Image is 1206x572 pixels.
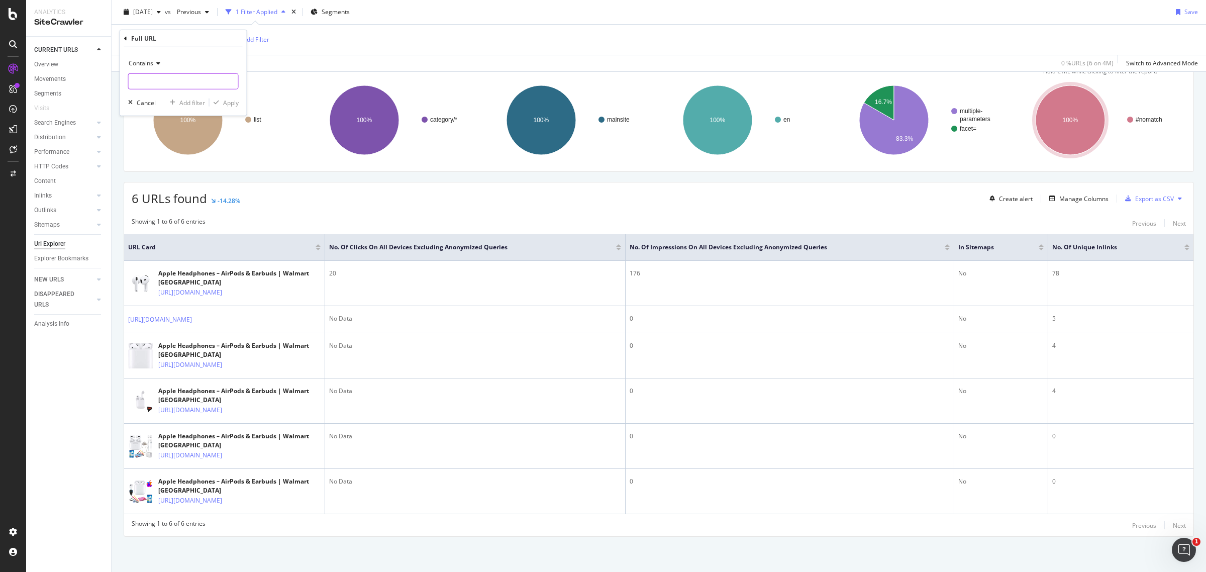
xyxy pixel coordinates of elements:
div: Cancel [137,98,156,107]
button: Manage Columns [1045,193,1109,205]
text: en [783,116,790,123]
div: Movements [34,74,66,84]
div: Switch to Advanced Mode [1126,59,1198,67]
span: In Sitemaps [958,243,1024,252]
button: Previous [173,4,213,20]
button: Save [1172,4,1198,20]
div: Analysis Info [34,319,69,329]
div: Sitemaps [34,220,60,230]
text: mainsite [607,116,630,123]
text: list [254,116,261,123]
text: 100% [357,117,372,124]
text: parameters [960,116,990,123]
div: CURRENT URLS [34,45,78,55]
a: Inlinks [34,190,94,201]
div: Showing 1 to 6 of 6 entries [132,217,206,229]
div: No [958,341,1044,350]
div: Url Explorer [34,239,65,249]
span: 1 [1192,538,1200,546]
span: 2025 Aug. 22nd [133,8,153,16]
a: Content [34,176,104,186]
div: No [958,387,1044,396]
div: Content [34,176,56,186]
div: Inlinks [34,190,52,201]
svg: A chart. [838,76,1009,164]
span: 6 URLs found [132,190,207,207]
div: Segments [34,88,61,99]
div: 4 [1052,341,1189,350]
a: [URL][DOMAIN_NAME] [128,315,192,325]
a: Url Explorer [34,239,104,249]
svg: A chart. [661,76,833,164]
div: Next [1173,219,1186,228]
div: No [958,432,1044,441]
text: multiple- [960,108,982,115]
div: 78 [1052,269,1189,278]
a: Visits [34,103,59,114]
div: A chart. [1015,76,1184,164]
button: [DATE] [120,4,165,20]
a: NEW URLS [34,274,94,285]
div: times [289,7,298,17]
div: Showing 1 to 6 of 6 entries [132,519,206,531]
div: No Data [329,314,621,323]
img: main image [128,271,153,296]
a: HTTP Codes [34,161,94,172]
div: -14.28% [218,197,240,205]
span: No. of Clicks On All Devices excluding anonymized queries [329,243,601,252]
div: Apple Headphones – AirPods & Earbuds | Walmart [GEOGRAPHIC_DATA] [158,477,321,495]
div: No [958,314,1044,323]
div: Manage Columns [1059,195,1109,203]
div: No [958,477,1044,486]
div: No [958,269,1044,278]
a: Analysis Info [34,319,104,329]
a: Distribution [34,132,94,143]
div: Overview [34,59,58,70]
a: [URL][DOMAIN_NAME] [158,360,222,370]
div: Apple Headphones – AirPods & Earbuds | Walmart [GEOGRAPHIC_DATA] [158,432,321,450]
div: Apple Headphones – AirPods & Earbuds | Walmart [GEOGRAPHIC_DATA] [158,269,321,287]
span: Contains [129,59,153,67]
text: category/* [430,116,457,123]
a: Explorer Bookmarks [34,253,104,264]
img: main image [128,339,153,372]
div: 4 [1052,387,1189,396]
a: Performance [34,147,94,157]
div: No Data [329,341,621,350]
text: 100% [180,117,196,124]
button: Add filter [166,98,205,108]
div: 0 [630,477,950,486]
button: Previous [1132,519,1156,531]
a: Sitemaps [34,220,94,230]
span: Previous [173,8,201,16]
img: main image [128,389,153,414]
div: 0 [630,341,950,350]
button: Cancel [124,98,156,108]
iframe: Intercom live chat [1172,538,1196,562]
div: 0 [630,387,950,396]
svg: A chart. [308,76,479,164]
a: Segments [34,88,104,99]
div: Explorer Bookmarks [34,253,88,264]
svg: A chart. [132,76,303,164]
button: Previous [1132,217,1156,229]
div: Analytics [34,8,103,17]
div: 176 [630,269,950,278]
img: main image [128,434,153,459]
a: DISAPPEARED URLS [34,289,94,310]
div: SiteCrawler [34,17,103,28]
text: 16.7% [875,99,892,106]
div: NEW URLS [34,274,64,285]
div: Distribution [34,132,66,143]
div: No Data [329,432,621,441]
div: 0 [630,432,950,441]
span: URL Card [128,243,313,252]
div: Visits [34,103,49,114]
span: vs [165,8,173,16]
text: 100% [1062,117,1078,124]
div: Search Engines [34,118,76,128]
button: Segments [307,4,354,20]
span: No. of Unique Inlinks [1052,243,1169,252]
div: Apple Headphones – AirPods & Earbuds | Walmart [GEOGRAPHIC_DATA] [158,387,321,405]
